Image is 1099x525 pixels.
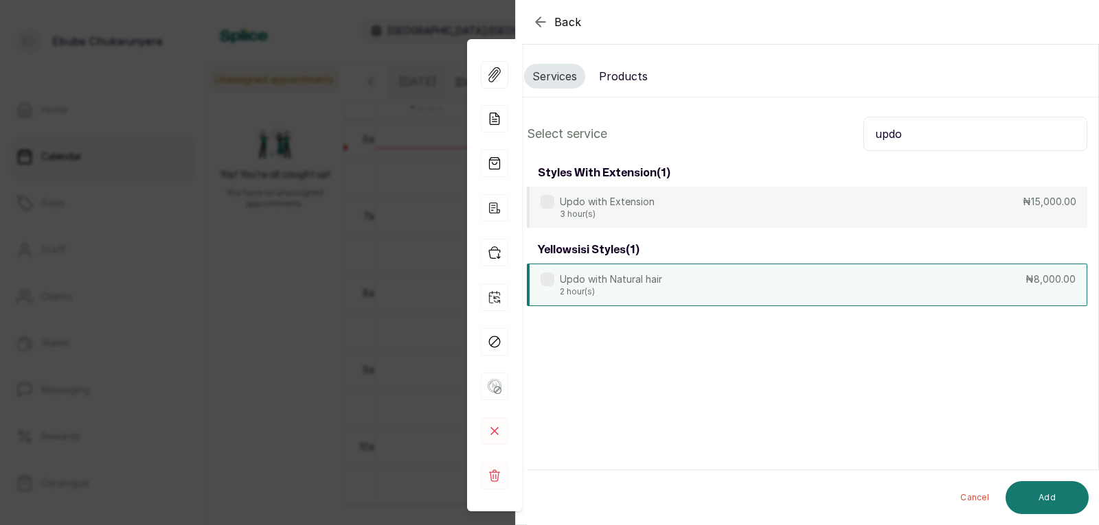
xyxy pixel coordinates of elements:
input: Search. [863,117,1087,151]
h3: yellowsisi styles ( 1 ) [538,242,639,258]
p: Updo with Extension [560,195,655,209]
button: Services [524,64,585,89]
p: Select service [527,124,607,143]
p: Updo with Natural hair [560,272,662,286]
button: Products [591,64,656,89]
p: 2 hour(s) [560,286,662,297]
p: 3 hour(s) [560,209,655,220]
h3: styles with extension ( 1 ) [538,165,670,181]
p: ₦15,000.00 [1023,195,1076,209]
button: Add [1006,481,1089,514]
p: ₦8,000.00 [1026,272,1076,286]
button: Back [532,14,582,30]
span: Back [554,14,582,30]
button: Cancel [949,481,1000,514]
